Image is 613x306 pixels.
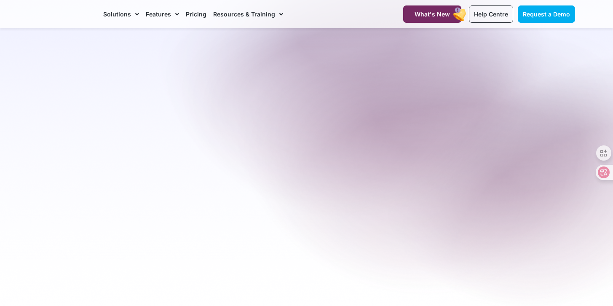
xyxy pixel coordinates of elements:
a: Request a Demo [518,5,575,23]
span: Request a Demo [523,11,570,18]
a: Help Centre [469,5,513,23]
img: CareMaster Logo [38,8,95,21]
span: Help Centre [474,11,508,18]
a: What's New [403,5,461,23]
span: What's New [415,11,450,18]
